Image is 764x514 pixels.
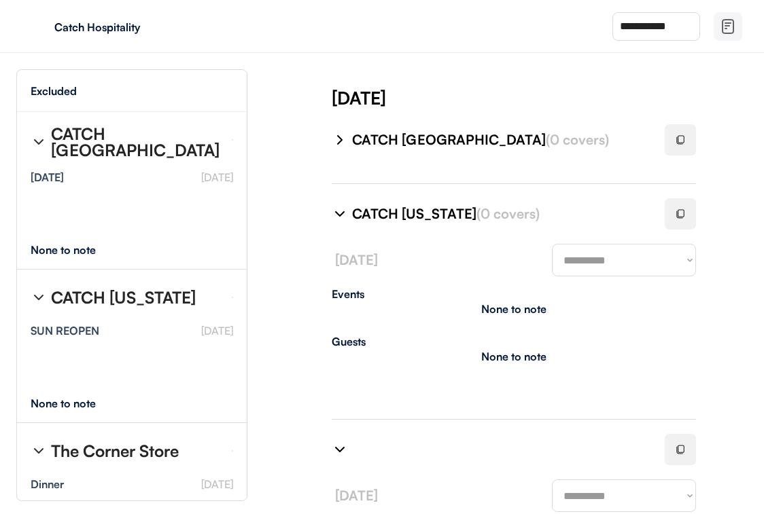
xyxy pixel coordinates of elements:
[332,289,696,299] div: Events
[201,477,233,491] font: [DATE]
[335,251,378,268] font: [DATE]
[332,441,348,458] img: chevron-right%20%281%29.svg
[201,170,233,184] font: [DATE]
[31,244,121,255] div: None to note
[31,325,99,336] div: SUN REOPEN
[51,289,196,306] div: CATCH [US_STATE]
[481,351,546,362] div: None to note
[476,205,540,222] font: (0 covers)
[31,172,64,183] div: [DATE]
[332,336,696,347] div: Guests
[352,130,648,149] div: CATCH [GEOGRAPHIC_DATA]
[27,16,49,37] img: yH5BAEAAAAALAAAAAABAAEAAAIBRAA7
[31,289,47,306] img: chevron-right%20%281%29.svg
[31,134,47,150] img: chevron-right%20%281%29.svg
[31,479,64,490] div: Dinner
[51,126,221,158] div: CATCH [GEOGRAPHIC_DATA]
[332,132,348,148] img: chevron-right%20%281%29.svg
[51,443,179,459] div: The Corner Store
[201,324,233,337] font: [DATE]
[352,204,648,223] div: CATCH [US_STATE]
[481,304,546,314] div: None to note
[720,18,736,35] img: file-02.svg
[546,131,609,148] font: (0 covers)
[332,86,764,110] div: [DATE]
[332,206,348,222] img: chevron-right%20%281%29.svg
[31,443,47,459] img: chevron-right%20%281%29.svg
[335,487,378,504] font: [DATE]
[31,86,77,96] div: Excluded
[54,22,226,33] div: Catch Hospitality
[31,398,121,409] div: None to note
